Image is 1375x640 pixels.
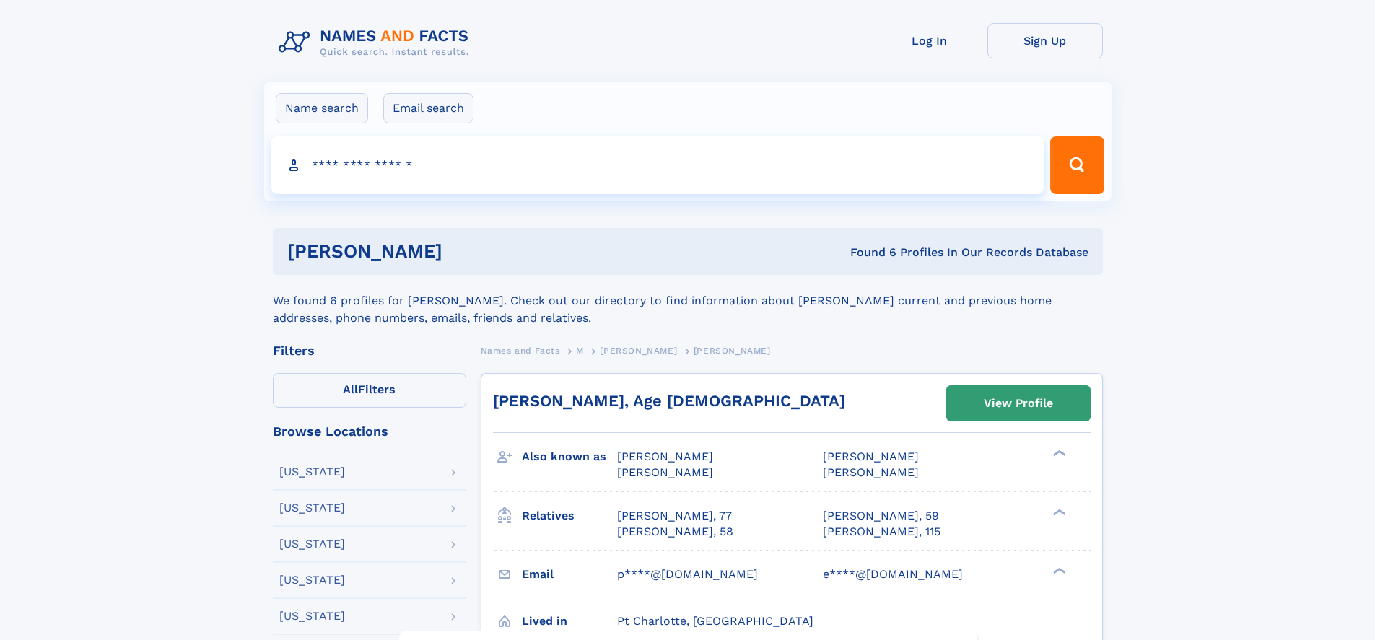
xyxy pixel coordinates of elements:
[576,346,584,356] span: M
[522,444,617,469] h3: Also known as
[617,465,713,479] span: [PERSON_NAME]
[273,425,466,438] div: Browse Locations
[1049,449,1067,458] div: ❯
[273,344,466,357] div: Filters
[273,23,481,62] img: Logo Names and Facts
[287,242,647,260] h1: [PERSON_NAME]
[279,466,345,478] div: [US_STATE]
[522,504,617,528] h3: Relatives
[694,346,771,356] span: [PERSON_NAME]
[617,508,732,524] a: [PERSON_NAME], 77
[823,524,940,540] a: [PERSON_NAME], 115
[823,508,939,524] a: [PERSON_NAME], 59
[279,538,345,550] div: [US_STATE]
[481,341,560,359] a: Names and Facts
[617,614,813,628] span: Pt Charlotte, [GEOGRAPHIC_DATA]
[1049,507,1067,517] div: ❯
[522,609,617,634] h3: Lived in
[279,610,345,622] div: [US_STATE]
[1049,566,1067,575] div: ❯
[383,93,473,123] label: Email search
[987,23,1103,58] a: Sign Up
[273,275,1103,327] div: We found 6 profiles for [PERSON_NAME]. Check out our directory to find information about [PERSON_...
[576,341,584,359] a: M
[522,562,617,587] h3: Email
[279,574,345,586] div: [US_STATE]
[1050,136,1104,194] button: Search Button
[493,392,845,410] a: [PERSON_NAME], Age [DEMOGRAPHIC_DATA]
[617,450,713,463] span: [PERSON_NAME]
[823,450,919,463] span: [PERSON_NAME]
[646,245,1088,260] div: Found 6 Profiles In Our Records Database
[279,502,345,514] div: [US_STATE]
[271,136,1044,194] input: search input
[984,387,1053,420] div: View Profile
[276,93,368,123] label: Name search
[600,346,677,356] span: [PERSON_NAME]
[947,386,1090,421] a: View Profile
[617,524,733,540] a: [PERSON_NAME], 58
[872,23,987,58] a: Log In
[273,373,466,408] label: Filters
[600,341,677,359] a: [PERSON_NAME]
[343,382,358,396] span: All
[823,465,919,479] span: [PERSON_NAME]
